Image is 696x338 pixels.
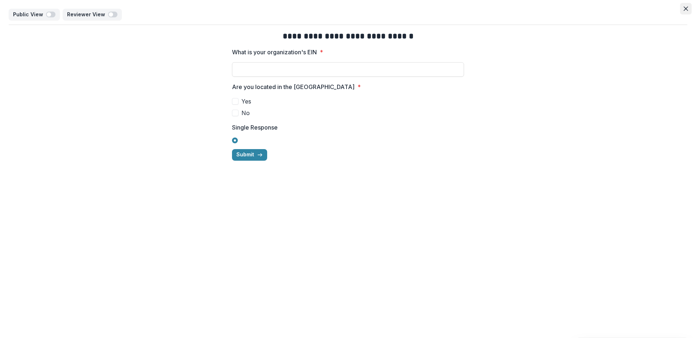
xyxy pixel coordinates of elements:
[241,109,250,117] span: No
[680,3,692,14] button: Close
[63,9,122,20] button: Reviewer View
[13,12,46,18] p: Public View
[232,123,278,132] p: Single Response
[241,97,251,106] span: Yes
[232,48,317,56] p: What is your organization's EIN
[67,12,108,18] p: Reviewer View
[9,9,60,20] button: Public View
[232,149,267,161] button: Submit
[232,83,355,91] p: Are you located in the [GEOGRAPHIC_DATA]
